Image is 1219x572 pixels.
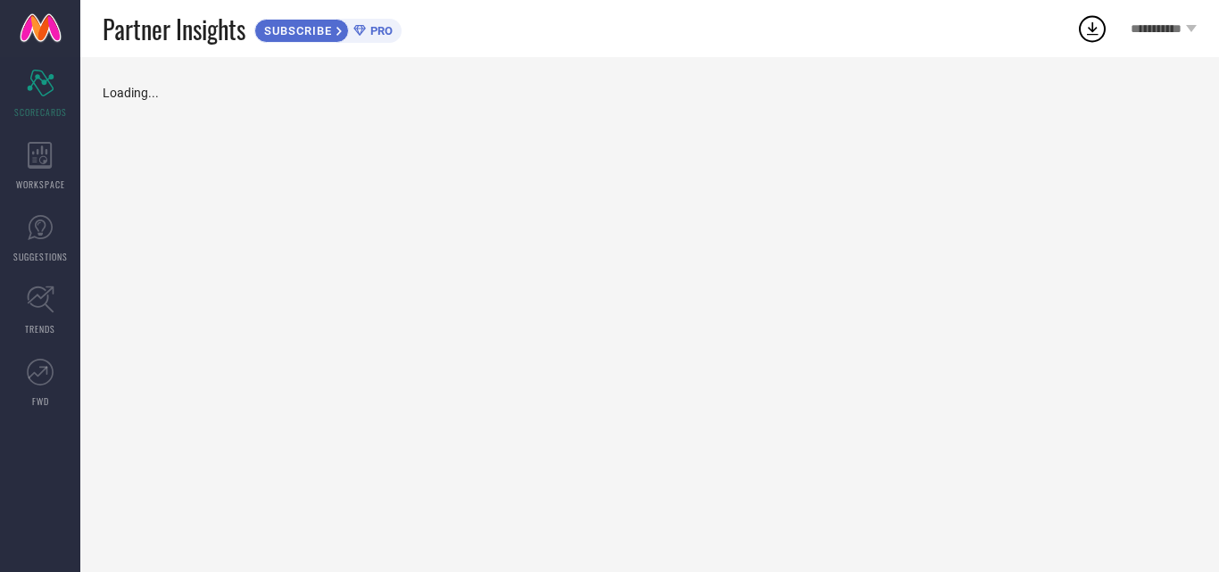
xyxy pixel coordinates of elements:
div: Open download list [1076,12,1108,45]
span: SCORECARDS [14,105,67,119]
a: SUBSCRIBEPRO [254,14,402,43]
span: TRENDS [25,322,55,336]
span: SUBSCRIBE [255,24,336,37]
span: SUGGESTIONS [13,250,68,263]
span: Partner Insights [103,11,245,47]
span: FWD [32,394,49,408]
span: Loading... [103,86,159,100]
span: WORKSPACE [16,178,65,191]
span: PRO [366,24,393,37]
